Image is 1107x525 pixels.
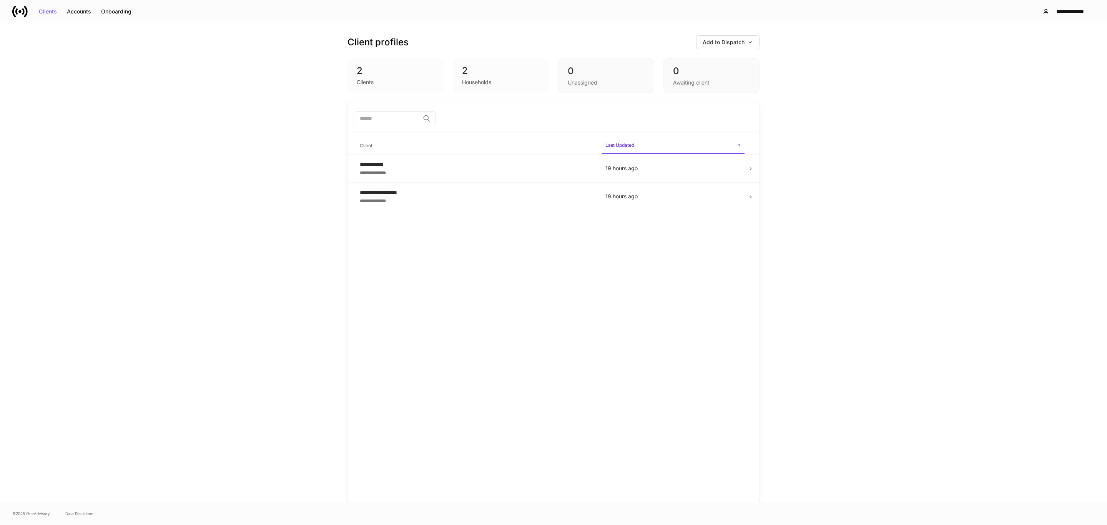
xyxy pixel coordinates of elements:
h6: Last Updated [605,141,634,149]
span: Client [357,138,596,154]
div: 0Unassigned [558,58,654,93]
p: 19 hours ago [605,193,741,200]
button: Add to Dispatch [696,35,760,49]
button: Clients [34,5,62,18]
p: 19 hours ago [605,164,741,172]
div: Awaiting client [673,79,710,86]
div: 0Awaiting client [663,58,760,93]
div: Unassigned [568,79,597,86]
div: Accounts [67,9,91,14]
button: Onboarding [96,5,136,18]
div: Onboarding [101,9,131,14]
div: Add to Dispatch [703,40,753,45]
div: Clients [39,9,57,14]
h3: Client profiles [347,36,409,48]
div: Clients [357,78,374,86]
a: Data Disclaimer [65,510,94,517]
div: 2 [357,65,434,77]
h6: Client [360,142,372,149]
button: Accounts [62,5,96,18]
div: Households [462,78,491,86]
span: © 2025 OneAdvisory [12,510,50,517]
div: 0 [568,65,645,77]
span: Last Updated [602,138,745,154]
div: 2 [462,65,540,77]
div: 0 [673,65,750,77]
